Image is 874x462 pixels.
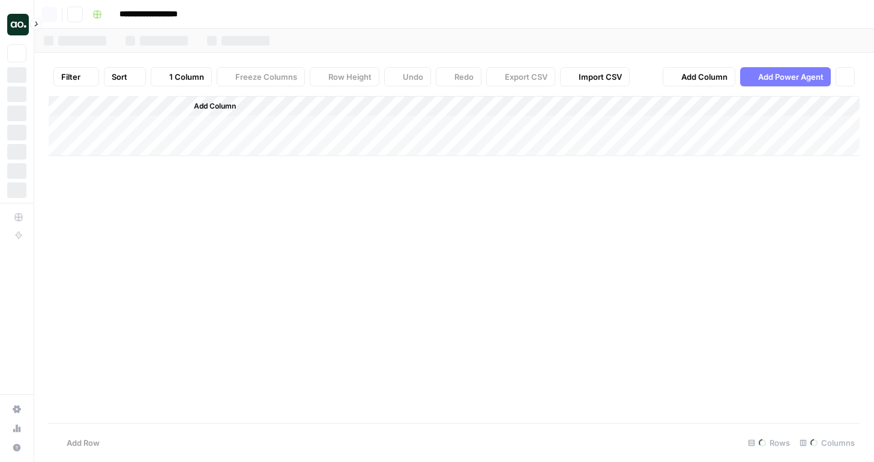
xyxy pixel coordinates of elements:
[235,71,297,83] span: Freeze Columns
[743,433,795,452] div: Rows
[112,71,127,83] span: Sort
[104,67,146,86] button: Sort
[61,71,80,83] span: Filter
[7,400,26,419] a: Settings
[758,71,824,83] span: Add Power Agent
[7,14,29,35] img: AirOps Logo
[169,71,204,83] span: 1 Column
[454,71,474,83] span: Redo
[505,71,547,83] span: Export CSV
[740,67,831,86] button: Add Power Agent
[328,71,372,83] span: Row Height
[217,67,305,86] button: Freeze Columns
[795,433,860,452] div: Columns
[7,438,26,457] button: Help + Support
[310,67,379,86] button: Row Height
[7,10,26,40] button: Workspace: AirOps
[49,433,107,452] button: Add Row
[560,67,630,86] button: Import CSV
[681,71,728,83] span: Add Column
[7,419,26,438] a: Usage
[486,67,555,86] button: Export CSV
[384,67,431,86] button: Undo
[436,67,481,86] button: Redo
[579,71,622,83] span: Import CSV
[178,98,241,114] button: Add Column
[194,101,236,112] span: Add Column
[663,67,735,86] button: Add Column
[67,437,100,449] span: Add Row
[403,71,423,83] span: Undo
[53,67,99,86] button: Filter
[151,67,212,86] button: 1 Column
